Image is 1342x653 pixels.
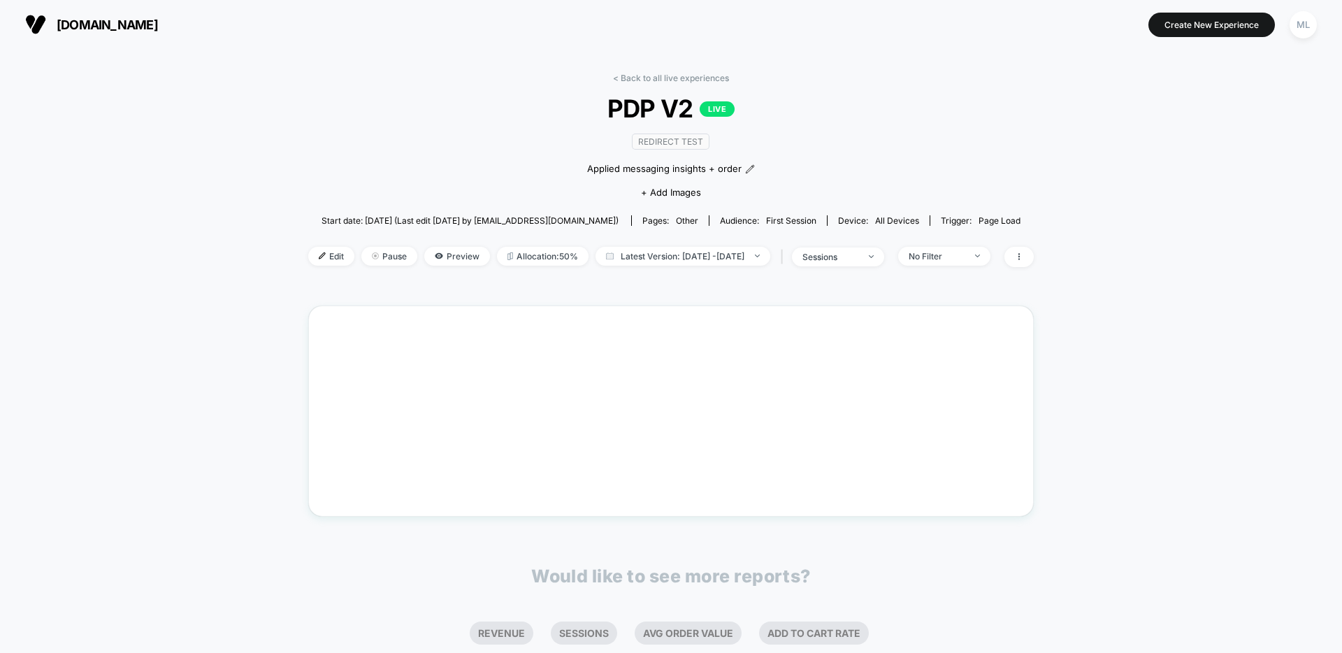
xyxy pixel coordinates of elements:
img: end [869,255,874,258]
img: calendar [606,252,614,259]
div: Trigger: [941,215,1020,226]
div: Pages: [642,215,698,226]
img: end [755,254,760,257]
p: Would like to see more reports? [531,566,811,587]
li: Revenue [470,622,533,645]
div: sessions [802,252,858,262]
span: Applied messaging insights + order [587,162,742,176]
span: Preview [424,247,490,266]
img: end [372,252,379,259]
img: rebalance [507,252,513,260]
span: Redirect Test [632,134,709,150]
span: other [676,215,698,226]
img: end [975,254,980,257]
span: Latest Version: [DATE] - [DATE] [596,247,770,266]
span: Edit [308,247,354,266]
a: < Back to all live experiences [613,73,729,83]
li: Avg Order Value [635,622,742,645]
span: | [777,247,792,267]
img: Visually logo [25,14,46,35]
span: Allocation: 50% [497,247,589,266]
span: Page Load [979,215,1020,226]
p: LIVE [700,101,735,117]
button: [DOMAIN_NAME] [21,13,162,36]
img: edit [319,252,326,259]
span: + Add Images [641,187,701,198]
span: PDP V2 [345,94,997,123]
span: Pause [361,247,417,266]
span: all devices [875,215,919,226]
div: Audience: [720,215,816,226]
span: First Session [766,215,816,226]
button: ML [1285,10,1321,39]
div: ML [1290,11,1317,38]
li: Add To Cart Rate [759,622,869,645]
span: [DOMAIN_NAME] [57,17,158,32]
div: No Filter [909,251,965,261]
button: Create New Experience [1148,13,1275,37]
span: Start date: [DATE] (Last edit [DATE] by [EMAIL_ADDRESS][DOMAIN_NAME]) [322,215,619,226]
li: Sessions [551,622,617,645]
span: Device: [827,215,930,226]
